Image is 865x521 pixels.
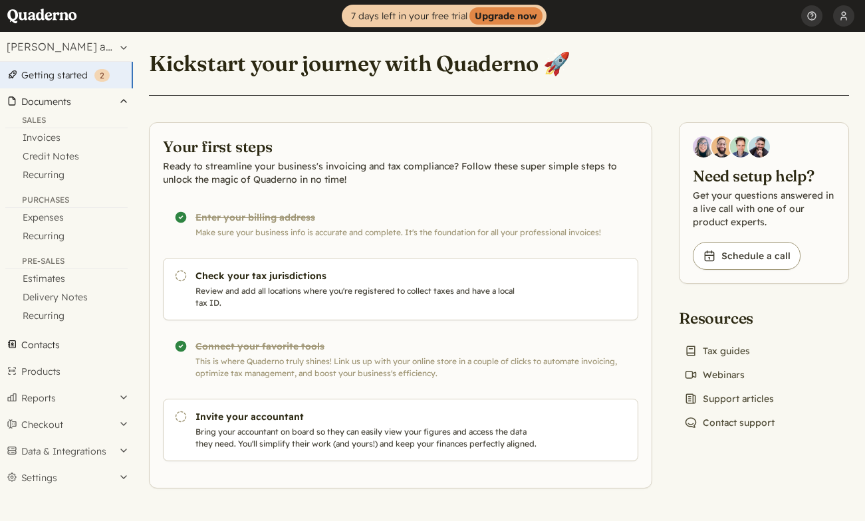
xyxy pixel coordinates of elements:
[693,242,801,270] a: Schedule a call
[679,365,750,384] a: Webinars
[679,342,755,360] a: Tax guides
[149,50,570,77] h1: Kickstart your journey with Quaderno 🚀
[693,165,835,186] h2: Need setup help?
[679,413,780,432] a: Contact support
[693,189,835,229] p: Get your questions answered in a live call with one of our product experts.
[342,5,547,27] a: 7 days left in your free trialUpgrade now
[163,136,638,157] h2: Your first steps
[163,258,638,320] a: Check your tax jurisdictions Review and add all locations where you're registered to collect taxe...
[469,7,543,25] strong: Upgrade now
[730,136,751,157] img: Ivo Oltmans, Business Developer at Quaderno
[163,159,638,186] p: Ready to streamline your business's invoicing and tax compliance? Follow these super simple steps...
[711,136,733,157] img: Jairo Fumero, Account Executive at Quaderno
[195,269,538,282] h3: Check your tax jurisdictions
[693,136,714,157] img: Diana Carrasco, Account Executive at Quaderno
[195,410,538,423] h3: Invite your accountant
[749,136,770,157] img: Javier Rubio, DevRel at Quaderno
[100,70,104,80] span: 2
[195,285,538,309] p: Review and add all locations where you're registered to collect taxes and have a local tax ID.
[163,399,638,461] a: Invite your accountant Bring your accountant on board so they can easily view your figures and ac...
[679,308,780,328] h2: Resources
[5,195,128,208] div: Purchases
[5,256,128,269] div: Pre-Sales
[679,389,779,408] a: Support articles
[5,115,128,128] div: Sales
[195,426,538,450] p: Bring your accountant on board so they can easily view your figures and access the data they need...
